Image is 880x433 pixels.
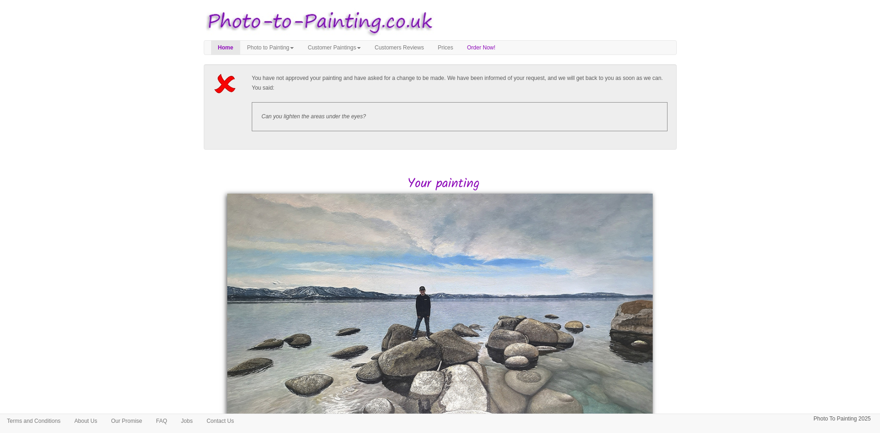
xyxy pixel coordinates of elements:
a: Our Promise [104,414,149,428]
h2: Your painting [211,177,677,191]
p: Photo To Painting 2025 [813,414,871,424]
a: Order Now! [460,41,502,55]
i: Can you lighten the areas under the eyes? [261,113,366,120]
a: Prices [431,41,460,55]
img: Photo to Painting [199,5,436,40]
a: About Us [67,414,104,428]
a: Jobs [174,414,200,428]
a: Customer Paintings [301,41,368,55]
a: Home [211,41,240,55]
a: FAQ [149,414,174,428]
a: Photo to Painting [240,41,301,55]
img: Not Approved [213,73,240,94]
a: Contact Us [200,414,241,428]
p: You have not approved your painting and have asked for a change to be made. We have been informed... [252,73,668,93]
a: Customers Reviews [368,41,431,55]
